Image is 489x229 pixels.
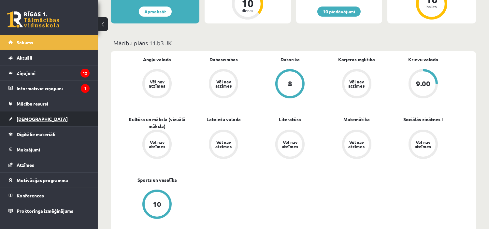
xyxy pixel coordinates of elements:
legend: Ziņojumi [17,65,90,80]
a: Digitālie materiāli [8,127,90,142]
div: Vēl nav atzīmes [281,140,299,149]
div: 8 [288,80,292,87]
a: Vēl nav atzīmes [257,130,323,160]
a: 10 piedāvājumi [317,7,361,17]
a: Datorika [280,56,300,63]
a: Angļu valoda [143,56,171,63]
span: Sākums [17,39,33,45]
a: Proktoringa izmēģinājums [8,203,90,218]
a: Sociālās zinātnes I [403,116,443,123]
a: Matemātika [343,116,370,123]
a: [DEMOGRAPHIC_DATA] [8,111,90,126]
a: Sports un veselība [137,177,177,183]
div: Vēl nav atzīmes [148,140,166,149]
legend: Maksājumi [17,142,90,157]
a: Rīgas 1. Tālmācības vidusskola [7,11,59,28]
i: 12 [80,69,90,78]
div: Vēl nav atzīmes [348,140,366,149]
a: Atzīmes [8,157,90,172]
a: Konferences [8,188,90,203]
span: Motivācijas programma [17,177,68,183]
span: Digitālie materiāli [17,131,55,137]
a: Maksājumi [8,142,90,157]
div: 10 [153,201,161,208]
a: Motivācijas programma [8,173,90,188]
div: Vēl nav atzīmes [348,79,366,88]
a: Informatīvie ziņojumi1 [8,81,90,96]
div: Vēl nav atzīmes [214,79,233,88]
a: Latviešu valoda [207,116,241,123]
span: Mācību resursi [17,101,48,107]
a: Vēl nav atzīmes [124,130,190,160]
a: Vēl nav atzīmes [390,130,456,160]
span: [DEMOGRAPHIC_DATA] [17,116,68,122]
a: Sākums [8,35,90,50]
span: Aktuāli [17,55,32,61]
legend: Informatīvie ziņojumi [17,81,90,96]
a: Literatūra [279,116,301,123]
div: dienas [238,8,257,12]
div: Vēl nav atzīmes [214,140,233,149]
a: Vēl nav atzīmes [324,69,390,100]
a: 9.00 [390,69,456,100]
a: Vēl nav atzīmes [124,69,190,100]
span: Proktoringa izmēģinājums [17,208,73,214]
div: 9.00 [416,80,430,87]
div: Vēl nav atzīmes [148,79,166,88]
a: Dabaszinības [209,56,238,63]
p: Mācību plāns 11.b3 JK [113,38,473,47]
a: Vēl nav atzīmes [190,130,257,160]
a: Vēl nav atzīmes [190,69,257,100]
div: Vēl nav atzīmes [414,140,432,149]
i: 1 [81,84,90,93]
a: 8 [257,69,323,100]
div: balles [422,5,441,8]
a: Krievu valoda [408,56,438,63]
a: Ziņojumi12 [8,65,90,80]
a: Vēl nav atzīmes [324,130,390,160]
span: Atzīmes [17,162,34,168]
a: Karjeras izglītība [338,56,375,63]
a: Mācību resursi [8,96,90,111]
a: Apmaksāt [139,7,172,17]
a: Aktuāli [8,50,90,65]
a: 10 [124,190,190,220]
span: Konferences [17,193,44,198]
a: Kultūra un māksla (vizuālā māksla) [124,116,190,130]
